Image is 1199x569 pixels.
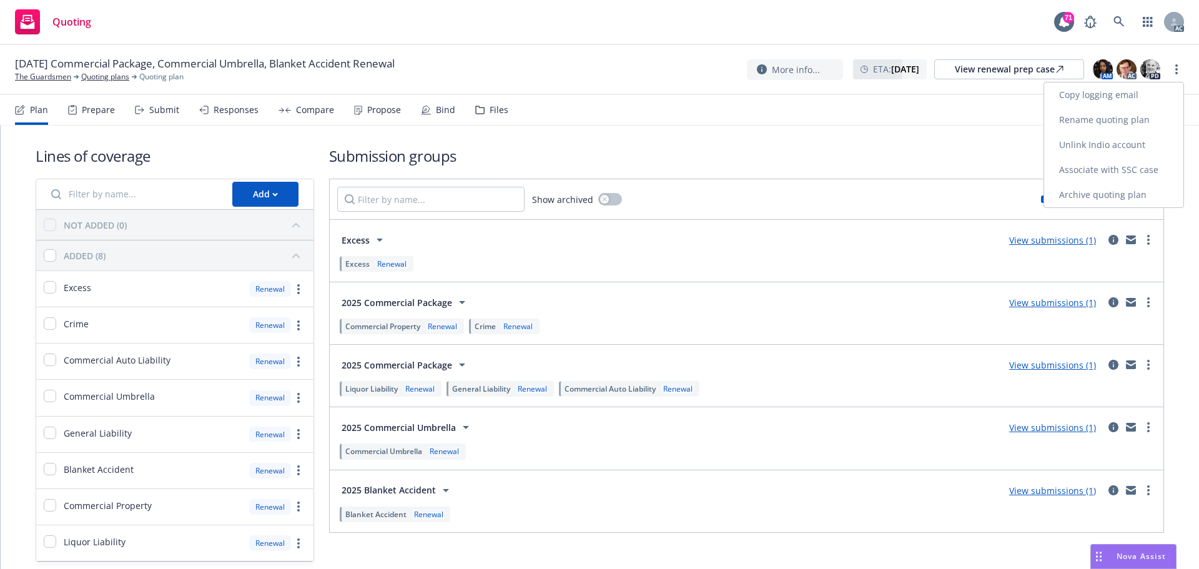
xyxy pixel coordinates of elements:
span: Nova Assist [1117,551,1166,562]
a: View submissions (1) [1009,422,1096,433]
a: more [291,354,306,369]
span: More info... [772,63,820,76]
a: mail [1123,483,1138,498]
strong: [DATE] [891,63,919,75]
a: Report a Bug [1078,9,1103,34]
a: mail [1123,232,1138,247]
div: Renewal [249,281,291,297]
div: Bind [436,105,455,115]
div: Plan [30,105,48,115]
span: Commercial Property [64,499,152,512]
div: Renewal [501,321,535,332]
button: Add [232,182,299,207]
a: circleInformation [1106,232,1121,247]
a: circleInformation [1106,357,1121,372]
div: Submit [149,105,179,115]
a: Search [1107,9,1132,34]
span: Excess [345,259,370,269]
div: Renewal [375,259,409,269]
span: Blanket Accident [64,463,134,476]
span: 2025 Commercial Package [342,359,452,372]
div: Renewal [249,390,291,405]
a: more [1141,420,1156,435]
div: Add [253,182,278,206]
span: Commercial Umbrella [64,390,155,403]
a: circleInformation [1106,295,1121,310]
a: more [291,536,306,551]
div: Propose [367,105,401,115]
a: more [291,318,306,333]
div: View renewal prep case [955,60,1063,79]
span: 2025 Commercial Package [342,296,452,309]
span: Show archived [532,193,593,206]
a: Rename quoting plan [1044,107,1183,132]
button: 2025 Commercial Package [337,352,474,377]
span: General Liability [452,383,510,394]
div: Renewal [515,383,550,394]
a: View submissions (1) [1009,297,1096,309]
button: 2025 Blanket Accident [337,478,458,503]
div: Renewal [249,317,291,333]
span: Crime [475,321,496,332]
span: Quoting plan [139,71,184,82]
a: more [291,282,306,297]
div: 71 [1063,12,1074,23]
div: NOT ADDED (0) [64,219,127,232]
a: mail [1123,357,1138,372]
span: General Liability [64,427,132,440]
span: Liquor Liability [64,535,126,548]
div: Renewal [249,354,291,369]
div: Renewal [403,383,437,394]
button: Nova Assist [1090,544,1177,569]
span: Commercial Auto Liability [565,383,656,394]
button: NOT ADDED (0) [64,215,306,235]
a: more [291,499,306,514]
a: Quoting plans [81,71,129,82]
button: More info... [747,59,843,80]
a: more [1141,295,1156,310]
div: Renewal [412,509,446,520]
button: 2025 Commercial Package [337,290,474,315]
span: Excess [342,234,370,247]
span: Quoting [52,17,91,27]
a: circleInformation [1106,420,1121,435]
span: Crime [64,317,89,330]
div: Renewal [661,383,695,394]
a: Associate with SSC case [1044,157,1183,182]
a: The Guardsmen [15,71,71,82]
span: Excess [64,281,91,294]
div: Renewal [249,463,291,478]
a: View submissions (1) [1009,234,1096,246]
img: photo [1117,59,1137,79]
button: ADDED (8) [64,245,306,265]
input: Filter by name... [337,187,525,212]
span: [DATE] Commercial Package, Commercial Umbrella, Blanket Accident Renewal [15,56,395,71]
span: Blanket Accident [345,509,407,520]
div: Files [490,105,508,115]
img: photo [1093,59,1113,79]
a: Quoting [10,4,96,39]
span: Commercial Umbrella [345,446,422,457]
a: more [1141,357,1156,372]
a: Unlink Indio account [1044,132,1183,157]
a: View submissions (1) [1009,485,1096,497]
span: Commercial Auto Liability [64,354,170,367]
div: Renewal [427,446,461,457]
a: more [1141,232,1156,247]
button: Excess [337,227,392,252]
div: Drag to move [1091,545,1107,568]
button: 2025 Commercial Umbrella [337,415,478,440]
div: Renewal [249,535,291,551]
h1: Submission groups [329,146,1164,166]
span: ETA : [873,62,919,76]
a: circleInformation [1106,483,1121,498]
div: Renewal [249,427,291,442]
h1: Lines of coverage [36,146,314,166]
a: Switch app [1135,9,1160,34]
a: mail [1123,420,1138,435]
a: more [1169,62,1184,77]
span: 2025 Commercial Umbrella [342,421,456,434]
div: Renewal [249,499,291,515]
div: Prepare [82,105,115,115]
div: ADDED (8) [64,249,106,262]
